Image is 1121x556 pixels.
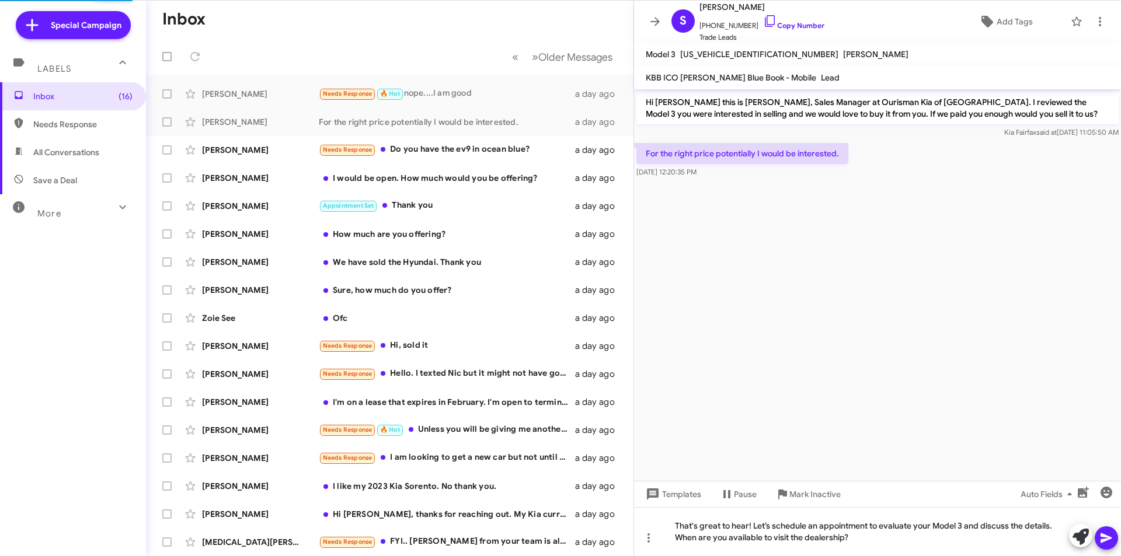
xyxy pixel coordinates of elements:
[202,228,319,240] div: [PERSON_NAME]
[575,284,624,296] div: a day ago
[323,146,372,153] span: Needs Response
[119,90,133,102] span: (16)
[319,339,575,352] div: Hi, sold it
[319,312,575,324] div: Ofc
[821,72,840,83] span: Lead
[51,19,121,31] span: Special Campaign
[1011,484,1086,505] button: Auto Fields
[37,64,71,74] span: Labels
[202,256,319,268] div: [PERSON_NAME]
[202,116,319,128] div: [PERSON_NAME]
[575,88,624,100] div: a day ago
[202,200,319,212] div: [PERSON_NAME]
[1036,128,1057,137] span: said at
[202,284,319,296] div: [PERSON_NAME]
[319,508,575,520] div: Hi [PERSON_NAME], thanks for reaching out. My Kia currently has 116k miles. How much would you be...
[33,174,77,186] span: Save a Deal
[202,480,319,492] div: [PERSON_NAME]
[202,536,319,548] div: [MEDICAL_DATA][PERSON_NAME]
[202,312,319,324] div: Zoie See
[319,256,575,268] div: We have sold the Hyundai. Thank you
[319,87,575,100] div: nope....I am good
[323,202,374,209] span: Appointment Set
[538,51,612,64] span: Older Messages
[575,424,624,436] div: a day ago
[319,367,575,380] div: Hello. I texted Nic but it might not have gone through because there was an auto response of resp...
[323,538,372,545] span: Needs Response
[766,484,850,505] button: Mark Inactive
[646,49,676,60] span: Model 3
[525,45,619,69] button: Next
[380,426,400,433] span: 🔥 Hot
[162,10,206,29] h1: Inbox
[505,45,525,69] button: Previous
[202,396,319,408] div: [PERSON_NAME]
[202,144,319,156] div: [PERSON_NAME]
[319,423,575,436] div: Unless you will be giving me another car for free, no thank you 😊
[319,116,575,128] div: For the right price potentially I would be interested.
[636,92,1119,124] p: Hi [PERSON_NAME] this is [PERSON_NAME], Sales Manager at Ourisman Kia of [GEOGRAPHIC_DATA]. I rev...
[575,228,624,240] div: a day ago
[319,535,575,548] div: FYI.. [PERSON_NAME] from your team is also in touch with us
[512,50,518,64] span: «
[1021,484,1077,505] span: Auto Fields
[634,507,1121,556] div: That's great to hear! Let’s schedule an appointment to evaluate your Model 3 and discuss the deta...
[202,508,319,520] div: [PERSON_NAME]
[16,11,131,39] a: Special Campaign
[636,167,697,176] span: [DATE] 12:20:35 PM
[202,452,319,464] div: [PERSON_NAME]
[319,396,575,408] div: I'm on a lease that expires in February. I'm open to terminating the lease early if you can get m...
[575,340,624,352] div: a day ago
[575,480,624,492] div: a day ago
[575,312,624,324] div: a day ago
[575,508,624,520] div: a day ago
[575,452,624,464] div: a day ago
[33,146,99,158] span: All Conversations
[843,49,908,60] span: [PERSON_NAME]
[202,340,319,352] div: [PERSON_NAME]
[643,484,701,505] span: Templates
[319,199,575,212] div: Thank you
[680,49,838,60] span: [US_VEHICLE_IDENTIFICATION_NUMBER]
[319,143,575,156] div: Do you have the ev9 in ocean blue?
[575,536,624,548] div: a day ago
[202,424,319,436] div: [PERSON_NAME]
[319,284,575,296] div: Sure, how much do you offer?
[575,116,624,128] div: a day ago
[202,172,319,184] div: [PERSON_NAME]
[945,11,1065,32] button: Add Tags
[634,484,711,505] button: Templates
[575,144,624,156] div: a day ago
[575,256,624,268] div: a day ago
[1004,128,1119,137] span: Kia Fairfax [DATE] 11:05:50 AM
[699,32,824,43] span: Trade Leads
[646,72,816,83] span: KBB ICO [PERSON_NAME] Blue Book - Mobile
[699,14,824,32] span: [PHONE_NUMBER]
[789,484,841,505] span: Mark Inactive
[711,484,766,505] button: Pause
[763,21,824,30] a: Copy Number
[575,368,624,380] div: a day ago
[33,90,133,102] span: Inbox
[734,484,757,505] span: Pause
[323,90,372,97] span: Needs Response
[37,208,61,219] span: More
[319,480,575,492] div: I like my 2023 Kia Sorento. No thank you.
[506,45,619,69] nav: Page navigation example
[636,143,848,164] p: For the right price potentially I would be interested.
[532,50,538,64] span: »
[319,451,575,464] div: I am looking to get a new car but not until January.
[997,11,1033,32] span: Add Tags
[323,370,372,377] span: Needs Response
[680,12,687,30] span: S
[323,454,372,461] span: Needs Response
[323,426,372,433] span: Needs Response
[323,342,372,349] span: Needs Response
[380,90,400,97] span: 🔥 Hot
[575,396,624,408] div: a day ago
[319,172,575,184] div: I would be open. How much would you be offering?
[319,228,575,240] div: How much are you offering?
[33,118,133,130] span: Needs Response
[575,200,624,212] div: a day ago
[575,172,624,184] div: a day ago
